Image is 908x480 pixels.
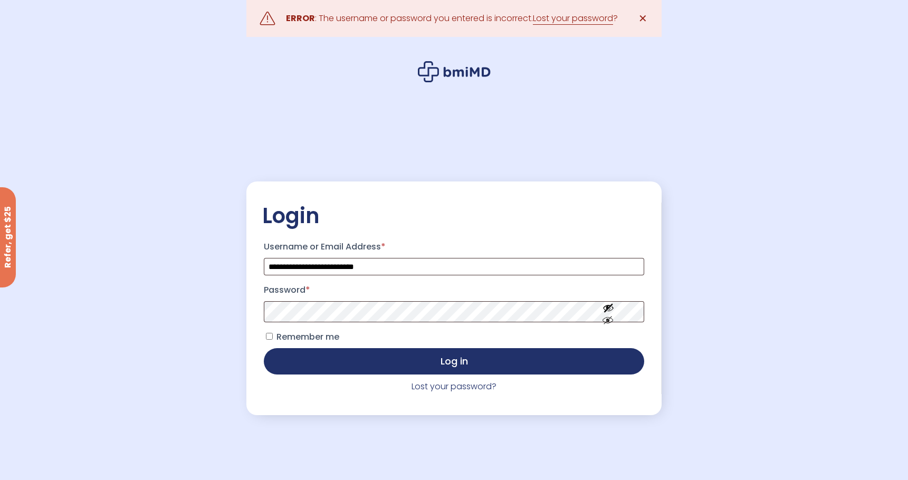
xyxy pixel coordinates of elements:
h2: Login [262,203,645,229]
a: ✕ [633,8,654,29]
a: Lost your password [533,12,613,25]
span: Remember me [276,331,339,343]
label: Password [264,282,644,299]
div: : The username or password you entered is incorrect. ? [286,11,618,26]
input: Remember me [266,333,273,340]
span: ✕ [638,11,647,26]
button: Show password [579,294,638,330]
strong: ERROR [286,12,315,24]
button: Log in [264,348,644,375]
a: Lost your password? [412,380,496,392]
label: Username or Email Address [264,238,644,255]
